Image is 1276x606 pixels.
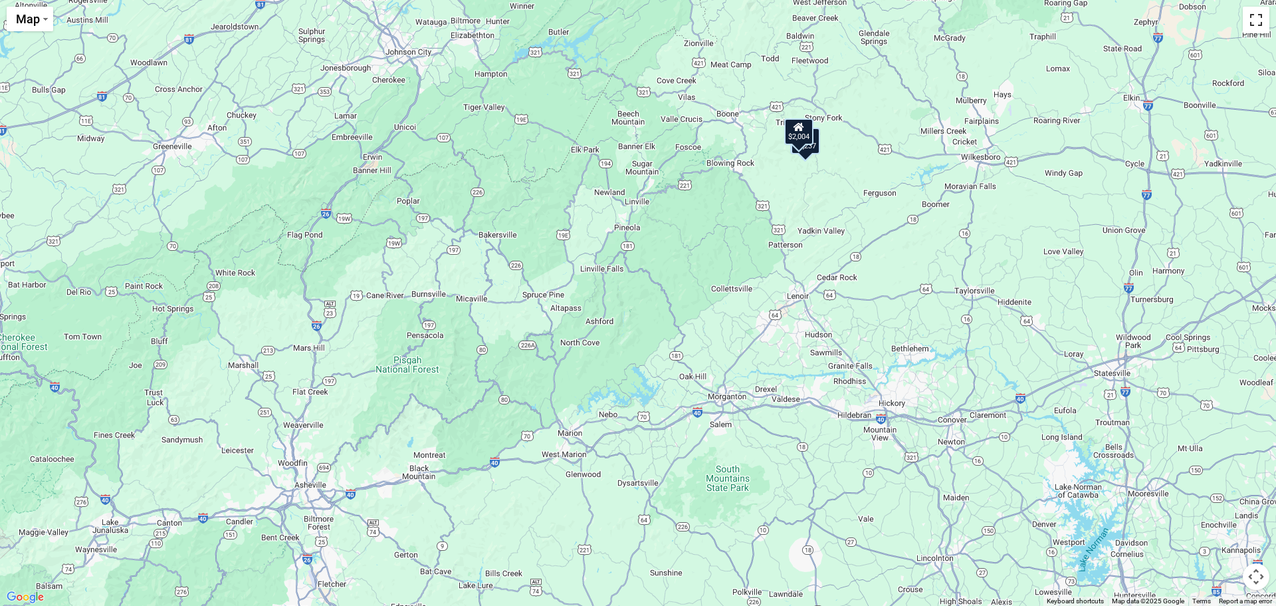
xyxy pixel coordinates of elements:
[1219,597,1272,605] a: Report a map error
[791,128,820,154] div: $2,237
[1112,597,1184,605] span: Map data ©2025 Google
[1047,597,1104,606] button: Keyboard shortcuts
[1192,597,1211,605] a: Terms (opens in new tab)
[784,118,813,145] div: $2,004
[1243,563,1269,590] button: Map camera controls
